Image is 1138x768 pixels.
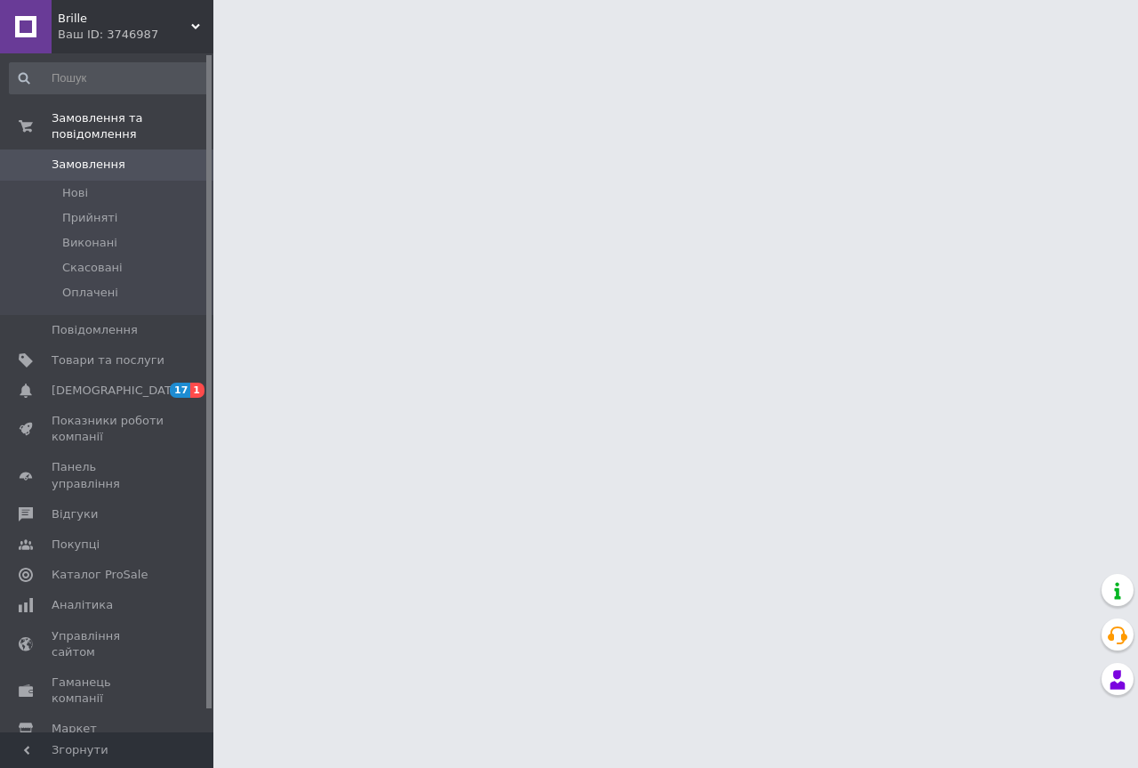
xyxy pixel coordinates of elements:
[52,567,148,583] span: Каталог ProSale
[58,11,191,27] span: Brille
[58,27,213,43] div: Ваш ID: 3746987
[62,260,123,276] span: Скасовані
[62,235,117,251] span: Виконані
[52,413,164,445] span: Показники роботи компанії
[52,459,164,491] span: Панель управління
[52,537,100,553] span: Покупці
[52,322,138,338] span: Повідомлення
[62,210,117,226] span: Прийняті
[52,628,164,660] span: Управління сайтом
[52,352,164,368] span: Товари та послуги
[52,721,97,737] span: Маркет
[52,110,213,142] span: Замовлення та повідомлення
[62,185,88,201] span: Нові
[52,675,164,707] span: Гаманець компанії
[52,383,183,399] span: [DEMOGRAPHIC_DATA]
[62,285,118,301] span: Оплачені
[9,62,210,94] input: Пошук
[52,506,98,522] span: Відгуки
[52,597,113,613] span: Аналітика
[52,157,125,173] span: Замовлення
[170,383,190,398] span: 17
[190,383,204,398] span: 1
